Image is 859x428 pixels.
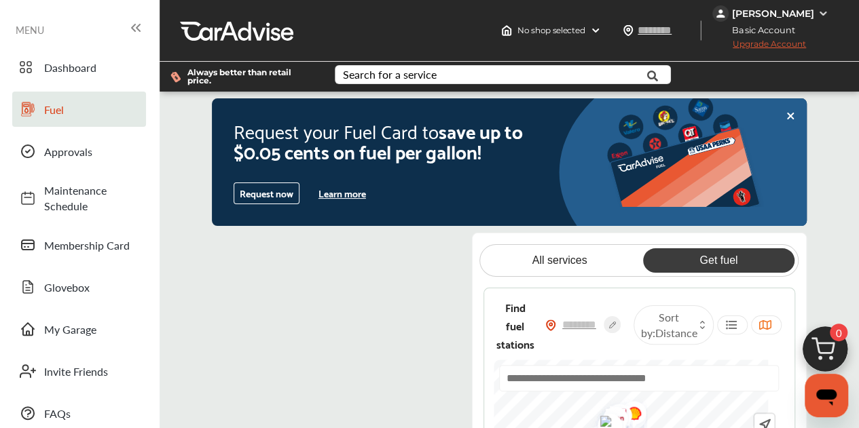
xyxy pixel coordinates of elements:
button: Learn more [313,183,371,203]
span: Upgrade Account [712,39,806,56]
div: [PERSON_NAME] [732,7,814,20]
img: cart_icon.3d0951e8.svg [792,320,858,385]
span: save up to $0.05 cents on fuel per gallon! [234,114,523,167]
img: dollor_label_vector.a70140d1.svg [170,71,181,83]
a: Membership Card [12,227,146,262]
img: header-home-logo.8d720a4f.svg [501,25,512,36]
span: Glovebox [44,279,139,295]
img: location_vector_orange.38f05af8.svg [545,319,556,331]
span: Distance [655,325,697,341]
span: Find fuel stations [496,298,534,353]
div: Search for a service [343,69,437,80]
button: Request now [234,182,299,204]
span: Sort by : [641,309,697,341]
img: header-divider.bc55588e.svg [700,20,701,41]
iframe: Button to launch messaging window [805,374,848,417]
span: Invite Friends [44,364,139,379]
img: WGsFRI8htEPBVLJbROoPRyZpYNWhNONpIPPETTm6eUC0GeLEiAAAAAElFTkSuQmCC [818,8,828,19]
a: Dashboard [12,50,146,85]
span: Maintenance Schedule [44,182,139,214]
span: Approvals [44,144,139,159]
img: location_vector.a44bc228.svg [623,25,634,36]
span: 0 [830,324,847,341]
span: FAQs [44,406,139,421]
span: Membership Card [44,237,139,253]
img: jVpblrzwTbfkPYzPPzSLxeg0AAAAASUVORK5CYII= [712,5,729,22]
a: My Garage [12,311,146,347]
span: My Garage [44,322,139,337]
span: MENU [16,24,44,35]
a: Get fuel [643,248,794,273]
a: Approvals [12,134,146,169]
span: Dashboard [44,60,139,75]
a: All services [484,248,636,273]
span: Always better than retail price. [187,69,313,85]
span: Basic Account [714,23,805,37]
a: Fuel [12,92,146,127]
img: header-down-arrow.9dd2ce7d.svg [590,25,601,36]
a: Invite Friends [12,353,146,389]
a: Maintenance Schedule [12,176,146,220]
span: Request your Fuel Card to [234,114,439,147]
span: Fuel [44,102,139,117]
span: No shop selected [517,25,585,36]
a: Glovebox [12,269,146,305]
